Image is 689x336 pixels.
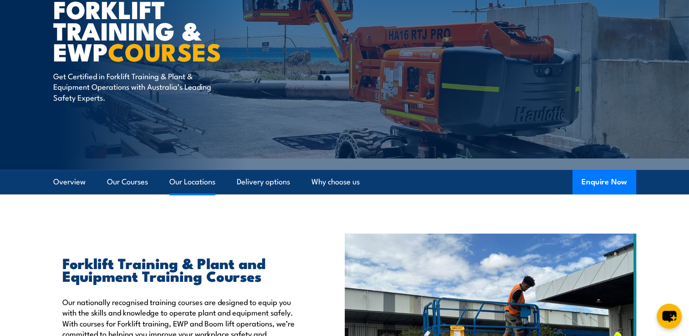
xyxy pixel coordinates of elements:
h2: Forklift Training & Plant and Equipment Training Courses [62,256,303,282]
strong: COURSES [108,32,221,70]
a: Our Locations [169,170,215,194]
a: Why choose us [311,170,360,194]
a: Our Courses [107,170,148,194]
a: Overview [53,170,86,194]
button: Enquire Now [572,170,636,194]
a: Delivery options [237,170,290,194]
p: Get Certified in Forklift Training & Plant & Equipment Operations with Australia’s Leading Safety... [53,71,219,102]
button: chat-button [657,304,682,329]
